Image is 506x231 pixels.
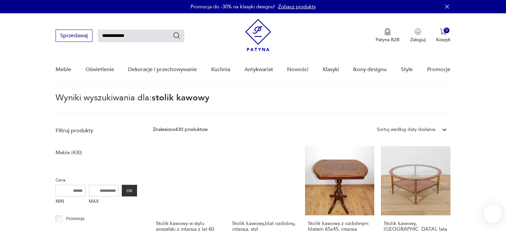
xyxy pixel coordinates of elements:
[56,127,137,134] p: Filtruj produkty
[384,28,391,36] img: Ikona medalu
[128,57,197,82] a: Dekoracje i przechowywanie
[56,30,92,42] button: Sprzedawaj
[56,57,71,82] a: Meble
[173,32,181,40] button: Szukaj
[436,28,450,43] button: 0Koszyk
[152,92,210,104] span: stolik kawowy
[415,28,421,35] img: Ikonka użytkownika
[153,126,208,133] div: Znaleziono 430 produktów
[122,185,137,196] button: OK
[56,176,137,184] p: Cena
[376,37,400,43] p: Patyna B2B
[191,3,275,10] p: Promocja do -30% na klasyki designu!
[66,215,84,222] p: Promocja
[483,204,502,223] iframe: Smartsupp widget button
[56,94,450,113] p: Wyniki wyszukiwania dla:
[427,57,450,82] a: Promocje
[376,28,400,43] a: Ikona medaluPatyna B2B
[278,3,316,10] a: Zobacz produkty
[56,196,85,207] label: MIN
[410,28,425,43] button: Zaloguj
[436,37,450,43] p: Koszyk
[85,57,114,82] a: Oświetlenie
[89,196,119,207] label: MAX
[377,126,435,133] div: Sortuj według daty dodania
[444,28,449,33] div: 0
[287,57,308,82] a: Nowości
[56,148,82,157] a: Meble (430)
[376,28,400,43] button: Patyna B2B
[410,37,425,43] p: Zaloguj
[211,57,230,82] a: Kuchnia
[440,28,446,35] img: Ikona koszyka
[56,34,92,39] a: Sprzedawaj
[323,57,339,82] a: Klasyki
[245,57,273,82] a: Antykwariat
[353,57,387,82] a: Ikony designu
[245,19,271,51] img: Patyna - sklep z meblami i dekoracjami vintage
[401,57,413,82] a: Style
